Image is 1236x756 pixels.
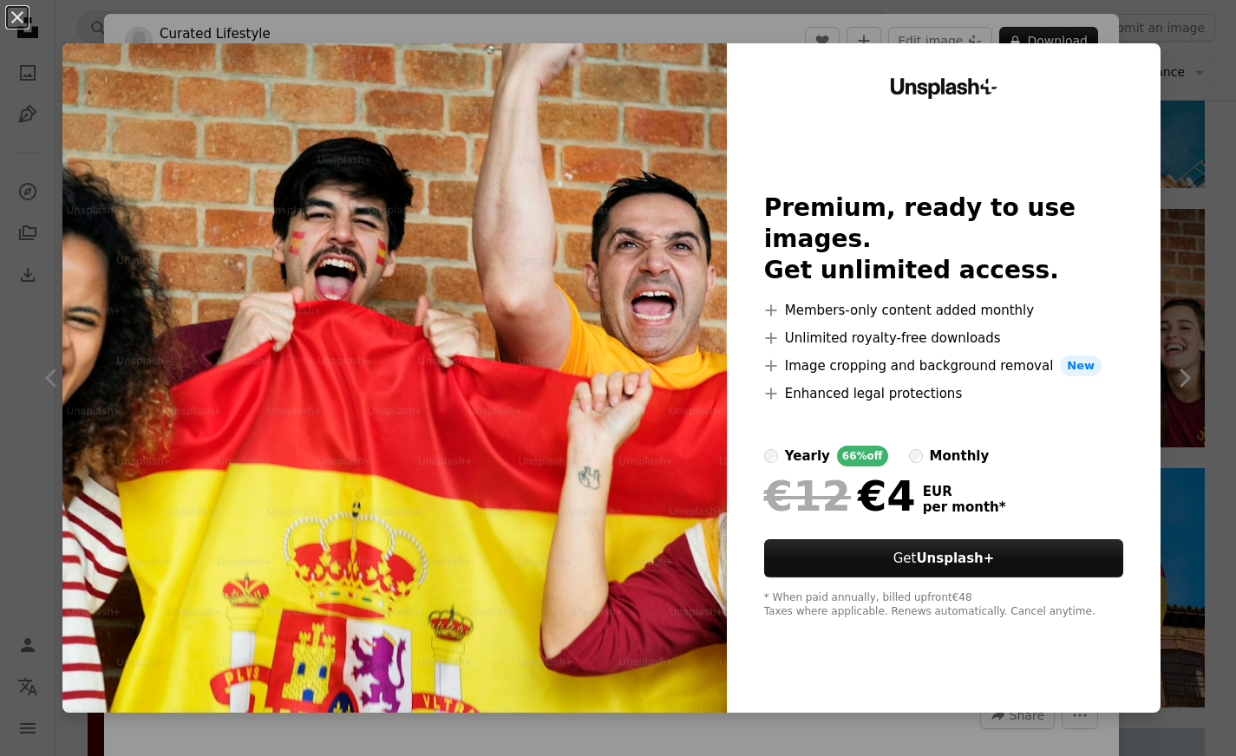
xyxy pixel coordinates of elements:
[930,446,990,466] div: monthly
[764,539,1124,577] button: GetUnsplash+
[764,328,1124,349] li: Unlimited royalty-free downloads
[764,383,1124,404] li: Enhanced legal protections
[764,300,1124,321] li: Members-only content added monthly
[764,473,851,518] span: €12
[764,591,1124,619] div: * When paid annually, billed upfront €48 Taxes where applicable. Renews automatically. Cancel any...
[764,449,778,463] input: yearly66%off
[764,355,1124,376] li: Image cropping and background removal
[1060,355,1102,376] span: New
[764,473,916,518] div: €4
[837,446,888,466] div: 66% off
[764,192,1124,286] h2: Premium, ready to use images. Get unlimited access.
[909,449,923,463] input: monthly
[785,446,830,466] div: yearly
[916,551,994,566] strong: Unsplash+
[923,484,1006,499] span: EUR
[923,499,1006,515] span: per month *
